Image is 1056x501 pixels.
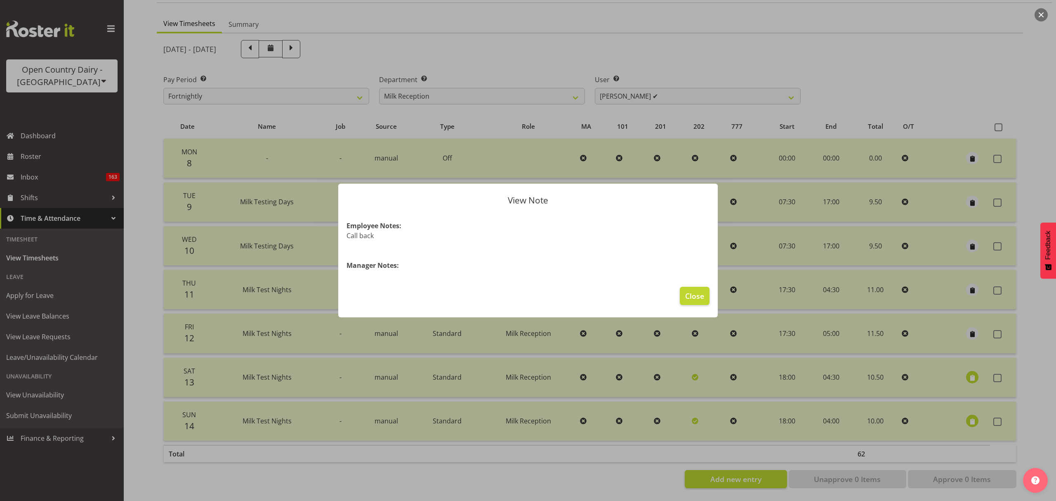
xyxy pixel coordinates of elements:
[685,291,704,301] span: Close
[346,231,709,241] p: Call back
[346,196,709,205] p: View Note
[1044,231,1052,260] span: Feedback
[1040,222,1056,279] button: Feedback - Show survey
[346,260,709,270] h4: Manager Notes:
[680,287,709,305] button: Close
[1031,476,1039,484] img: help-xxl-2.png
[346,221,709,231] h4: Employee Notes:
